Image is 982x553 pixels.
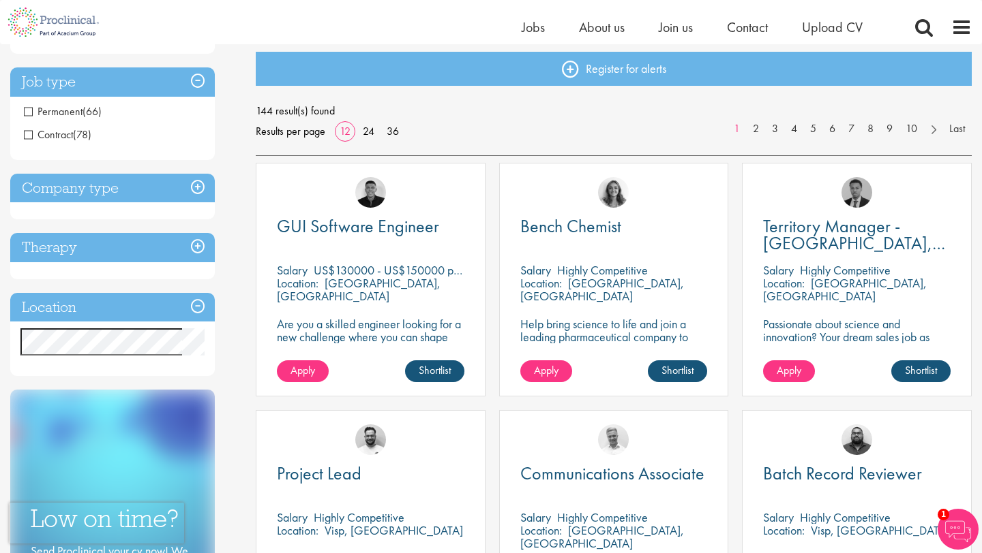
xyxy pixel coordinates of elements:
[277,509,308,525] span: Salary
[277,275,318,291] span: Location:
[800,509,891,525] p: Highly Competitive
[277,215,439,238] span: GUI Software Engineer
[520,465,708,482] a: Communications Associate
[10,174,215,203] h3: Company type
[520,275,562,291] span: Location:
[861,121,880,137] a: 8
[802,18,863,36] a: Upload CV
[277,522,318,538] span: Location:
[727,121,747,137] a: 1
[520,218,708,235] a: Bench Chemist
[800,262,891,278] p: Highly Competitive
[335,124,355,138] a: 12
[520,522,684,551] p: [GEOGRAPHIC_DATA], [GEOGRAPHIC_DATA]
[763,462,922,485] span: Batch Record Reviewer
[803,121,823,137] a: 5
[784,121,804,137] a: 4
[10,503,184,543] iframe: reCAPTCHA
[938,509,949,520] span: 1
[520,317,708,382] p: Help bring science to life and join a leading pharmaceutical company to play a key role in delive...
[10,67,215,97] h3: Job type
[83,104,102,118] span: (66)
[520,275,684,304] p: [GEOGRAPHIC_DATA], [GEOGRAPHIC_DATA]
[942,121,972,137] a: Last
[277,218,464,235] a: GUI Software Engineer
[763,465,951,482] a: Batch Record Reviewer
[291,363,315,377] span: Apply
[314,262,496,278] p: US$130000 - US$150000 per annum
[10,293,215,322] h3: Location
[763,522,805,538] span: Location:
[256,101,972,121] span: 144 result(s) found
[938,509,979,550] img: Chatbot
[765,121,785,137] a: 3
[24,104,83,118] span: Permanent
[763,360,815,382] a: Apply
[811,522,949,538] p: Visp, [GEOGRAPHIC_DATA]
[358,124,379,138] a: 24
[24,127,91,142] span: Contract
[277,275,441,304] p: [GEOGRAPHIC_DATA], [GEOGRAPHIC_DATA]
[880,121,899,137] a: 9
[520,215,621,238] span: Bench Chemist
[579,18,625,36] a: About us
[727,18,768,36] a: Contact
[405,360,464,382] a: Shortlist
[277,462,361,485] span: Project Lead
[763,509,794,525] span: Salary
[325,522,463,538] p: Visp, [GEOGRAPHIC_DATA]
[659,18,693,36] a: Join us
[520,462,704,485] span: Communications Associate
[355,424,386,455] img: Emile De Beer
[763,218,951,252] a: Territory Manager - [GEOGRAPHIC_DATA], [GEOGRAPHIC_DATA]
[746,121,766,137] a: 2
[842,424,872,455] img: Ashley Bennett
[842,177,872,208] img: Carl Gbolade
[256,52,972,86] a: Register for alerts
[598,424,629,455] img: Joshua Bye
[382,124,404,138] a: 36
[557,262,648,278] p: Highly Competitive
[891,360,951,382] a: Shortlist
[355,177,386,208] img: Christian Andersen
[24,127,73,142] span: Contract
[557,509,648,525] p: Highly Competitive
[763,262,794,278] span: Salary
[899,121,924,137] a: 10
[520,509,551,525] span: Salary
[10,233,215,262] h3: Therapy
[842,121,861,137] a: 7
[24,104,102,118] span: Permanent
[520,522,562,538] span: Location:
[277,465,464,482] a: Project Lead
[763,275,805,291] span: Location:
[777,363,801,377] span: Apply
[73,127,91,142] span: (78)
[520,262,551,278] span: Salary
[277,360,329,382] a: Apply
[763,275,927,304] p: [GEOGRAPHIC_DATA], [GEOGRAPHIC_DATA]
[648,360,707,382] a: Shortlist
[534,363,559,377] span: Apply
[598,177,629,208] img: Jackie Cerchio
[822,121,842,137] a: 6
[277,317,464,369] p: Are you a skilled engineer looking for a new challenge where you can shape the future of healthca...
[522,18,545,36] a: Jobs
[277,262,308,278] span: Salary
[520,360,572,382] a: Apply
[314,509,404,525] p: Highly Competitive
